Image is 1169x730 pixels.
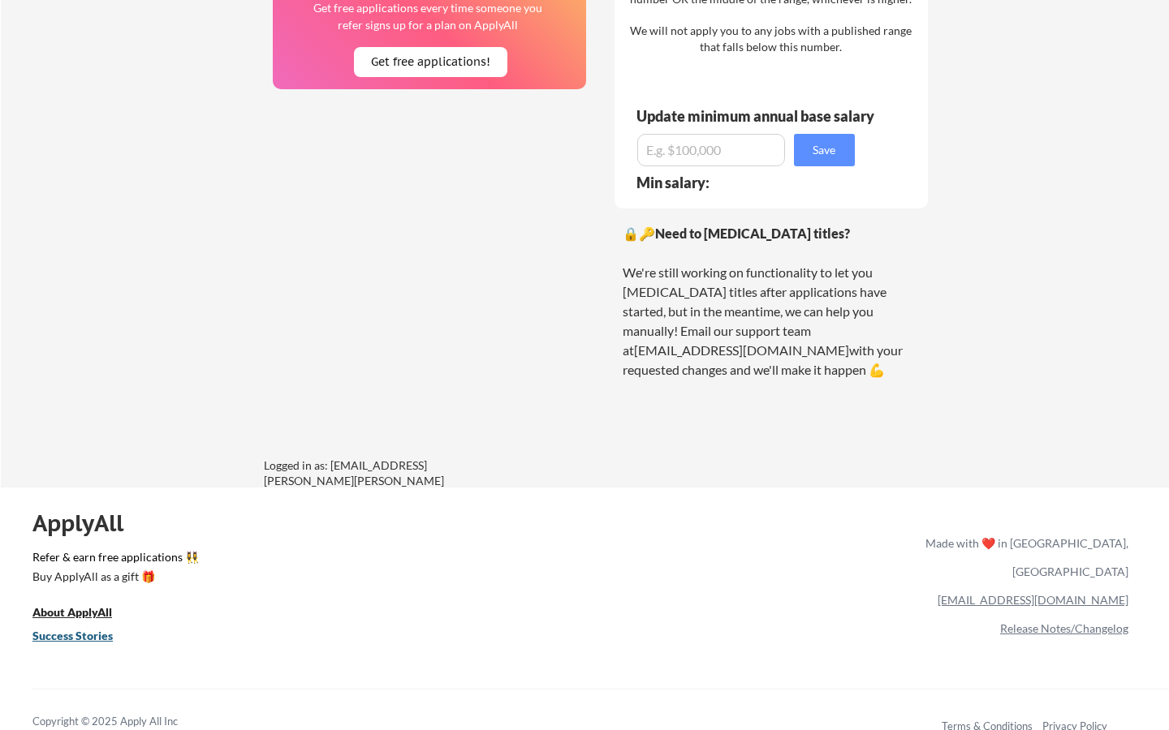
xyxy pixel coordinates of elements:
a: [EMAIL_ADDRESS][DOMAIN_NAME] [634,342,849,358]
a: Release Notes/Changelog [1000,621,1128,635]
div: ApplyAll [32,509,142,537]
a: Refer & earn free applications 👯‍♀️ [32,552,586,569]
u: About ApplyAll [32,605,112,619]
div: Update minimum annual base salary [636,109,880,123]
div: Logged in as: [EMAIL_ADDRESS][PERSON_NAME][PERSON_NAME][DOMAIN_NAME] [264,457,507,505]
a: Buy ApplyAll as a gift 🎁 [32,569,195,589]
div: 🔒🔑 We're still working on functionality to let you [MEDICAL_DATA] titles after applications have ... [623,224,920,380]
button: Get free applications! [354,47,507,77]
strong: Need to [MEDICAL_DATA] titles? [655,225,850,241]
a: [EMAIL_ADDRESS][DOMAIN_NAME] [938,593,1128,607]
button: Save [794,134,855,166]
a: About ApplyAll [32,604,135,625]
strong: Min salary: [636,174,710,191]
div: Made with ❤️ in [GEOGRAPHIC_DATA], [GEOGRAPHIC_DATA] [919,529,1128,586]
u: Success Stories [32,629,113,642]
input: E.g. $100,000 [637,134,785,166]
div: Copyright © 2025 Apply All Inc [32,714,219,730]
div: Buy ApplyAll as a gift 🎁 [32,571,195,582]
a: Success Stories [32,628,135,648]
